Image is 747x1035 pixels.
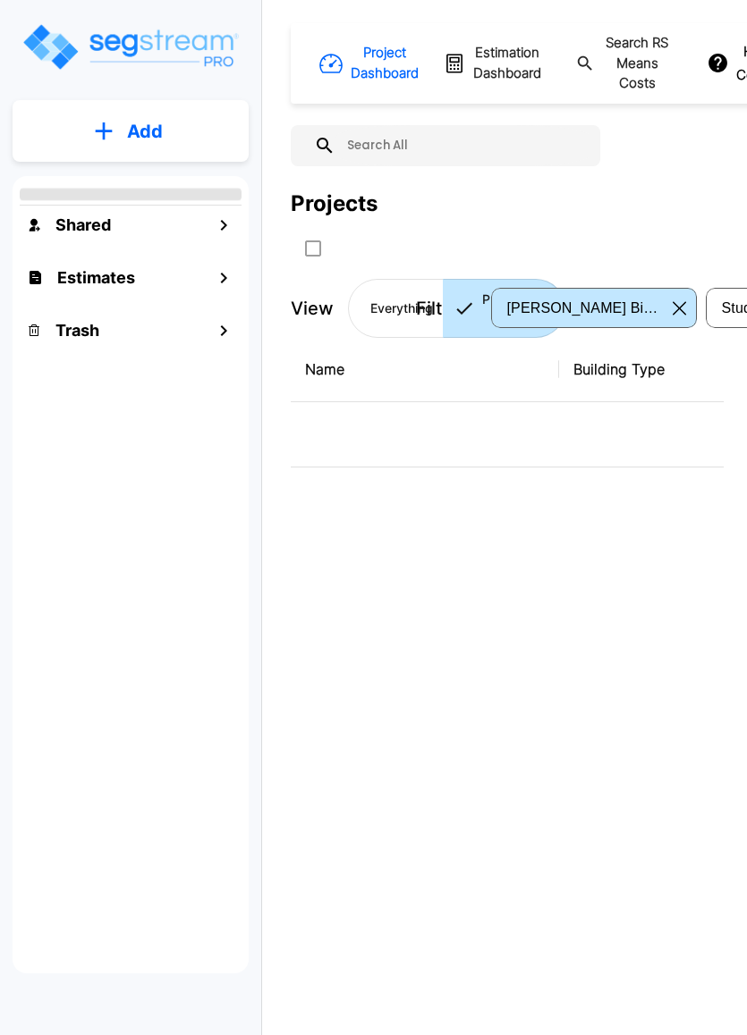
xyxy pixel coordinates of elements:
div: Projects [291,188,378,220]
p: Everything [370,299,433,317]
div: Select [495,283,666,333]
h1: Estimation Dashboard [473,43,541,83]
p: Add [127,118,163,145]
h1: Search RS Means Costs [602,33,672,94]
button: Properties Only [443,279,565,338]
p: Properties Only [482,290,543,327]
h1: Trash [55,318,99,342]
button: Project Dashboard [322,36,419,90]
input: Search All [335,125,591,166]
h1: Project Dashboard [351,43,419,83]
div: Platform [348,279,565,338]
h1: Shared [55,213,111,237]
h1: Estimates [57,265,135,290]
p: View [291,295,334,322]
button: Add [13,105,249,157]
button: Search RS Means Costs [569,26,682,101]
th: Name [291,337,559,402]
button: SelectAll [295,231,331,266]
img: Logo [21,21,240,72]
button: Estimation Dashboard [440,36,548,90]
button: Everything [348,279,444,338]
